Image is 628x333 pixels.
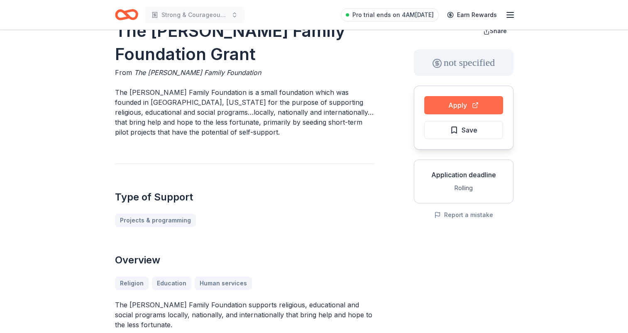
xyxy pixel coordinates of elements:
div: Rolling [421,183,506,193]
button: Save [424,121,503,139]
a: Home [115,5,138,24]
button: Report a mistake [434,210,493,220]
a: Earn Rewards [442,7,502,22]
p: The [PERSON_NAME] Family Foundation supports religious, educational and social programs locally, ... [115,300,374,330]
p: The [PERSON_NAME] Family Foundation is a small foundation which was founded in [GEOGRAPHIC_DATA],... [115,87,374,137]
div: Application deadline [421,170,506,180]
h2: Overview [115,253,374,267]
h2: Type of Support [115,191,374,204]
button: Strong & Courageous: An S2Savers Initiative [145,7,244,23]
a: Pro trial ends on 4AM[DATE] [341,8,439,22]
span: Save [462,125,477,135]
a: Projects & programming [115,214,196,227]
span: Share [490,27,507,34]
span: Pro trial ends on 4AM[DATE] [352,10,434,20]
h1: The [PERSON_NAME] Family Foundation Grant [115,19,374,66]
div: From [115,68,374,77]
span: The [PERSON_NAME] Family Foundation [134,68,261,77]
button: Apply [424,96,503,114]
span: Strong & Courageous: An S2Savers Initiative [161,10,228,20]
div: not specified [414,49,513,76]
button: Share [476,23,513,39]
